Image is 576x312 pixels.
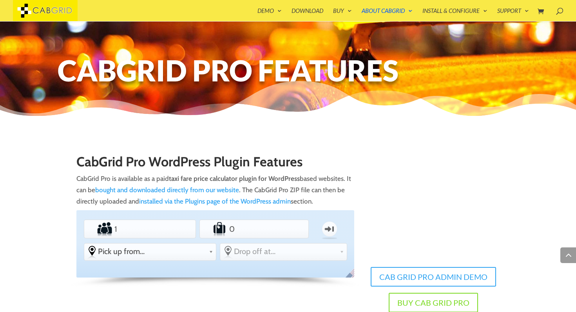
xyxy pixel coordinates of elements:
[76,173,354,207] p: CabGrid Pro is available as a paid based websites. It can be . The CabGrid Pro ZIP file can then ...
[201,221,228,237] label: Number of Suitcases
[313,218,346,240] label: One-way
[227,221,281,237] input: Number of Suitcases
[98,247,206,256] span: Pick up from...
[497,8,529,21] a: Support
[95,186,239,194] a: bought and downloaded directly from our website
[76,155,354,173] h1: CabGrid Pro WordPress Plugin Features
[234,247,337,256] span: Drop off at...
[362,8,413,21] a: About CabGrid
[112,221,167,237] input: Number of Passengers
[169,175,300,182] strong: taxi fare price calculator plugin for WordPress
[257,8,282,21] a: Demo
[58,56,518,89] h1: CabGrid Pro Features
[292,8,323,21] a: Download
[422,8,487,21] a: Install & Configure
[13,5,78,14] a: CabGrid Taxi Plugin
[344,268,360,284] span: English
[85,221,112,237] label: Number of Passengers
[84,243,216,259] div: Select the place the starting address falls within
[333,8,352,21] a: Buy
[367,186,500,261] iframe: What is Cab Grid?... Fare Price Calculator Plugin For Wordpress
[371,267,496,287] a: Cab Grid Pro Admin Demo
[139,197,291,205] a: installed via the Plugins page of the WordPress admin
[220,243,347,259] div: Select the place the destination address is within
